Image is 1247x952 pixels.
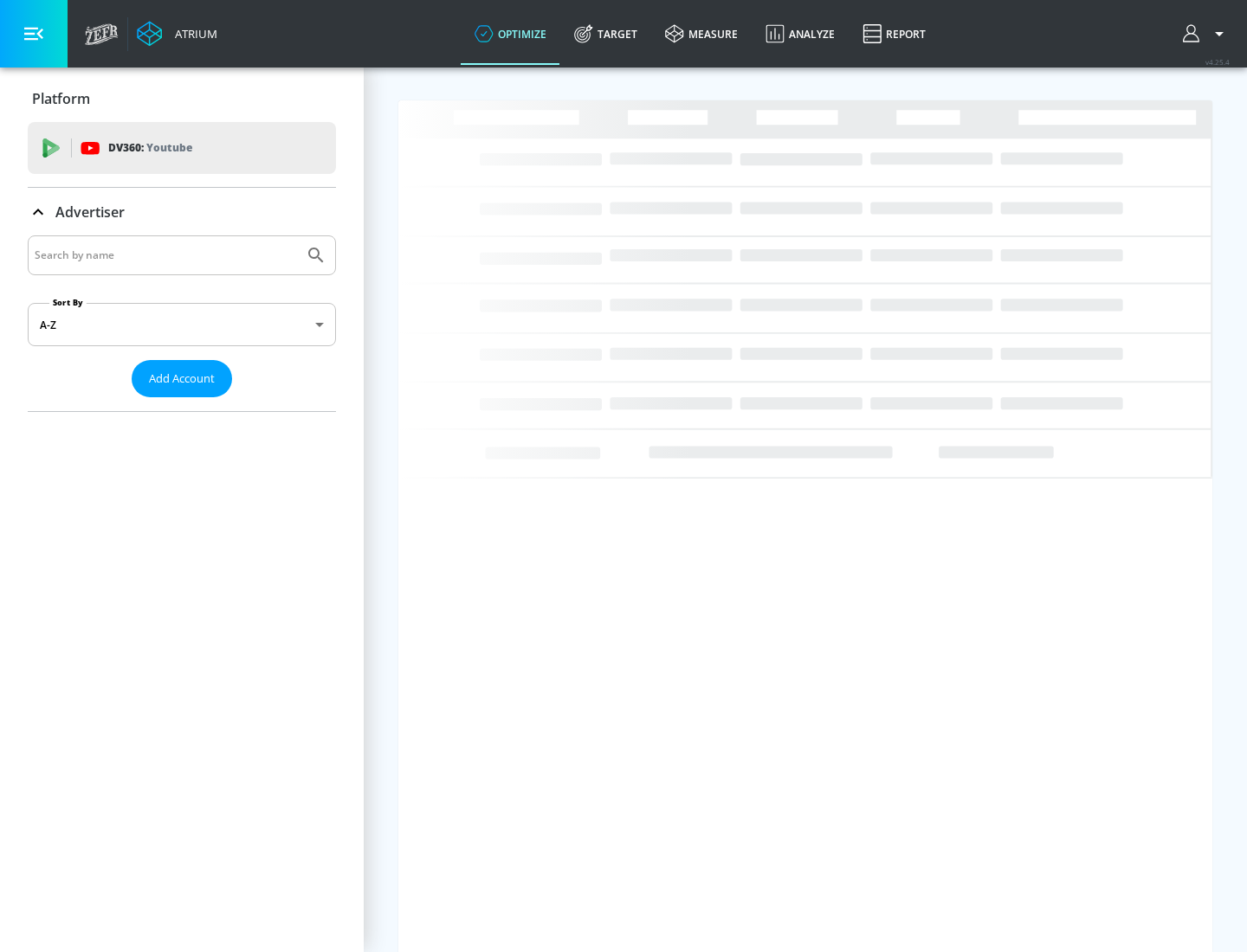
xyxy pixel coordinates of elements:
[146,138,192,157] p: Youtube
[28,303,336,346] div: A-Z
[28,74,336,123] div: Platform
[32,89,90,108] p: Platform
[752,3,849,65] a: Analyze
[149,369,215,389] span: Add Account
[28,397,336,411] nav: list of Advertiser
[1205,57,1230,67] span: v 4.25.4
[28,122,336,174] div: DV360: Youtube
[461,3,560,65] a: optimize
[849,3,940,65] a: Report
[49,297,87,308] label: Sort By
[651,3,752,65] a: measure
[28,188,336,236] div: Advertiser
[55,203,125,222] p: Advertiser
[28,235,336,411] div: Advertiser
[132,360,232,397] button: Add Account
[560,3,651,65] a: Target
[168,26,217,42] div: Atrium
[108,138,192,158] p: DV360:
[35,244,297,267] input: Search by name
[137,21,217,47] a: Atrium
